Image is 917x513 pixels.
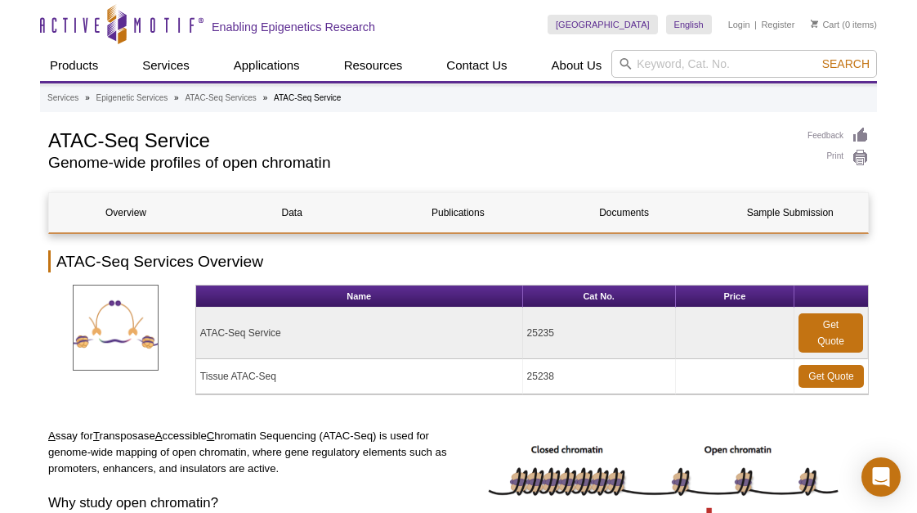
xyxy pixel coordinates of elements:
[196,308,523,359] td: ATAC-Seq Service
[713,193,867,232] a: Sample Submission
[676,286,794,308] th: Price
[728,19,750,30] a: Login
[811,19,839,30] a: Cart
[215,193,369,232] a: Data
[754,15,757,34] li: |
[155,430,163,442] u: A
[48,430,56,442] u: A
[817,56,875,71] button: Search
[542,50,612,81] a: About Us
[93,430,100,442] u: T
[96,91,168,106] a: Epigenetic Services
[523,359,676,394] td: 25238
[47,91,78,106] a: Services
[48,127,791,151] h1: ATAC-Seq Service
[523,308,676,359] td: 25235
[40,50,108,81] a: Products
[861,457,901,497] div: Open Intercom Messenger
[196,359,523,394] td: Tissue ATAC-Seq
[611,50,877,78] input: Keyword, Cat. No.
[523,286,676,308] th: Cat No.
[807,149,869,167] a: Print
[132,50,199,81] a: Services
[807,127,869,145] a: Feedback
[811,15,877,34] li: (0 items)
[761,19,794,30] a: Register
[85,93,90,102] li: »
[334,50,413,81] a: Resources
[548,193,701,232] a: Documents
[263,93,268,102] li: »
[274,93,341,102] li: ATAC-Seq Service
[196,286,523,308] th: Name
[666,15,712,34] a: English
[822,57,870,70] span: Search
[48,493,453,513] h3: Why study open chromatin?
[48,250,869,272] h2: ATAC-Seq Services Overview
[436,50,517,81] a: Contact Us
[174,93,179,102] li: »
[224,50,310,81] a: Applications
[548,15,658,34] a: [GEOGRAPHIC_DATA]
[49,193,203,232] a: Overview
[811,20,818,28] img: Your Cart
[185,91,256,106] a: ATAC-Seq Services
[48,155,791,170] h2: Genome-wide profiles of open chromatin
[381,193,535,232] a: Publications
[207,430,215,442] u: C
[48,428,453,477] p: ssay for ransposase ccessible hromatin Sequencing (ATAC-Seq) is used for genome-wide mapping of o...
[212,20,375,34] h2: Enabling Epigenetics Research
[73,285,159,371] img: ATAC-SeqServices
